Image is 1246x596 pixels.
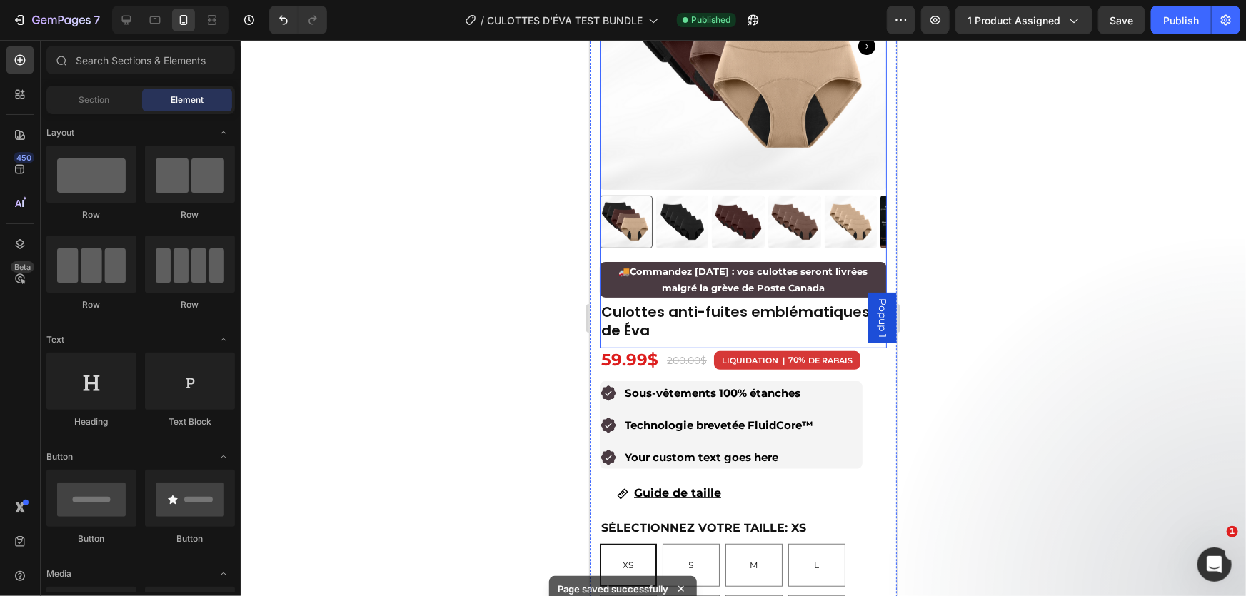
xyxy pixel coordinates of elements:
[1163,13,1199,28] div: Publish
[487,13,643,28] span: CULOTTES D'ÉVA TEST BUNDLE
[46,126,74,139] span: Layout
[145,532,235,545] div: Button
[1197,547,1232,582] iframe: Intercom live chat
[212,562,235,585] span: Toggle open
[46,333,64,346] span: Text
[968,13,1060,28] span: 1 product assigned
[212,121,235,144] span: Toggle open
[145,298,235,311] div: Row
[216,313,265,328] div: DE RABAIS
[1098,6,1145,34] button: Save
[10,438,149,470] a: Guide de taille
[41,226,278,253] strong: Commandez [DATE] : vos culottes seront livrées malgré la grève de Poste Canada
[212,328,235,351] span: Toggle open
[35,375,223,395] p: Technologie brevetée FluidCore™
[197,313,216,326] div: 70%
[34,520,44,530] span: XS
[1110,14,1134,26] span: Save
[130,313,197,328] div: LIQUIDATION |
[558,582,668,596] p: Page saved successfully
[481,13,484,28] span: /
[10,308,70,333] div: 59.99$
[44,446,131,460] u: Guide de taille
[11,261,34,273] div: Beta
[46,208,136,221] div: Row
[6,6,106,34] button: 7
[171,94,204,106] span: Element
[14,152,34,163] div: 450
[35,343,223,363] p: Sous-vêtements 100% étanches
[46,46,235,74] input: Search Sections & Elements
[955,6,1092,34] button: 1 product assigned
[46,415,136,428] div: Heading
[94,11,100,29] p: 7
[145,415,235,428] div: Text Block
[46,532,136,545] div: Button
[35,408,223,427] p: Your custom text goes here
[99,520,104,530] span: S
[10,222,297,258] div: Rich Text Editor. Editing area: main
[212,445,235,468] span: Toggle open
[46,567,71,580] span: Media
[145,208,235,221] div: Row
[76,312,119,330] div: 200.00$
[29,226,278,253] span: 🚚
[1151,6,1211,34] button: Publish
[10,478,218,498] legend: SÉLECTIONNEZ VOTRE TAILLE: XS
[691,14,730,26] span: Published
[269,6,327,34] div: Undo/Redo
[590,40,897,596] iframe: Design area
[161,520,169,530] span: M
[1227,526,1238,537] span: 1
[79,94,110,106] span: Section
[46,298,136,311] div: Row
[225,520,230,530] span: L
[10,261,297,301] h1: Culottes anti-fuites emblématiques de Éva
[46,450,73,463] span: Button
